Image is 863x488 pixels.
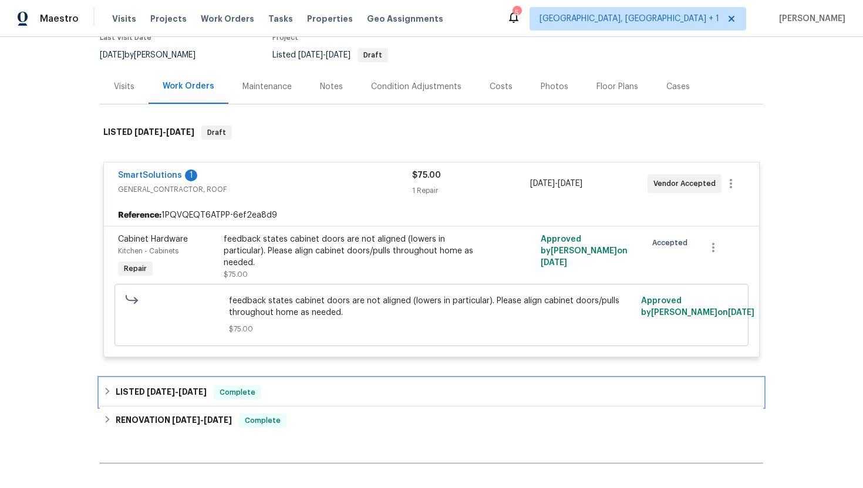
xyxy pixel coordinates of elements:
span: Projects [150,13,187,25]
span: [DATE] [204,416,232,424]
div: Cases [666,81,690,93]
span: Maestro [40,13,79,25]
span: [DATE] [134,128,163,136]
span: Tasks [268,15,293,23]
span: Approved by [PERSON_NAME] on [541,235,628,267]
span: [DATE] [298,51,323,59]
span: Work Orders [201,13,254,25]
span: Listed [272,51,388,59]
span: Properties [307,13,353,25]
div: Maintenance [242,81,292,93]
span: Cabinet Hardware [118,235,188,243]
div: 1 [185,170,197,181]
span: GENERAL_CONTRACTOR, ROOF [118,184,412,195]
span: - [172,416,232,424]
span: $75.00 [412,171,441,179]
div: Work Orders [163,80,214,92]
div: Costs [490,81,513,93]
h6: LISTED [103,126,194,140]
span: [DATE] [100,51,124,59]
h6: LISTED [116,385,207,399]
span: $75.00 [229,323,635,335]
span: Accepted [652,237,692,249]
span: Project [272,34,298,41]
div: Visits [114,81,134,93]
span: [DATE] [172,416,200,424]
span: [PERSON_NAME] [774,13,845,25]
div: Notes [320,81,343,93]
span: Kitchen - Cabinets [118,248,178,255]
b: Reference: [118,209,161,221]
span: - [298,51,350,59]
span: [DATE] [728,309,754,317]
span: [GEOGRAPHIC_DATA], [GEOGRAPHIC_DATA] + 1 [540,13,719,25]
span: [DATE] [178,388,207,396]
span: Draft [203,127,231,138]
div: 1 Repair [412,185,530,196]
span: [DATE] [166,128,194,136]
span: Approved by [PERSON_NAME] on [641,297,754,317]
span: - [530,178,582,189]
span: [DATE] [147,388,175,396]
div: feedback states cabinet doors are not aligned (lowers in particular). Please align cabinet doors/... [224,233,481,269]
span: Draft [359,52,387,59]
h6: RENOVATION [116,414,232,428]
span: - [147,388,207,396]
div: LISTED [DATE]-[DATE]Draft [100,114,763,151]
div: 5 [513,7,521,19]
span: Complete [215,387,260,398]
div: Condition Adjustments [371,81,461,93]
span: Vendor Accepted [653,178,720,189]
div: LISTED [DATE]-[DATE]Complete [100,378,763,406]
span: Geo Assignments [367,13,443,25]
span: [DATE] [530,179,555,188]
div: by [PERSON_NAME] [100,48,210,62]
span: Visits [112,13,136,25]
span: Last Visit Date [100,34,151,41]
a: SmartSolutions [118,171,182,179]
span: [DATE] [558,179,582,188]
span: - [134,128,194,136]
div: Photos [541,81,568,93]
span: $75.00 [224,271,248,278]
span: [DATE] [541,259,567,267]
div: RENOVATION [DATE]-[DATE]Complete [100,406,763,435]
span: Repair [119,263,151,274]
span: Complete [240,415,285,426]
span: [DATE] [326,51,350,59]
div: 1PQVQEQT6ATPP-6ef2ea8d9 [104,205,759,226]
span: feedback states cabinet doors are not aligned (lowers in particular). Please align cabinet doors/... [229,295,635,318]
div: Floor Plans [596,81,638,93]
